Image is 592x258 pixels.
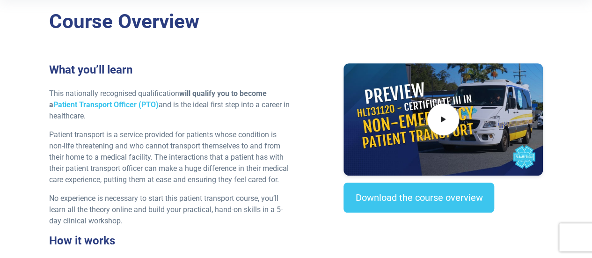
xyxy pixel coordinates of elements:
p: This nationally recognised qualification and is the ideal first step into a career in healthcare. [49,88,290,122]
h3: How it works [49,234,290,248]
p: No experience is necessary to start this patient transport course, you’ll learn all the theory on... [49,193,290,227]
h3: What you’ll learn [49,63,290,77]
h2: Course Overview [49,10,543,34]
a: Patient Transport Officer (PTO) [53,100,159,109]
a: Download the course overview [344,183,494,213]
p: Patient transport is a service provided for patients whose condition is non-life threatening and ... [49,129,290,185]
